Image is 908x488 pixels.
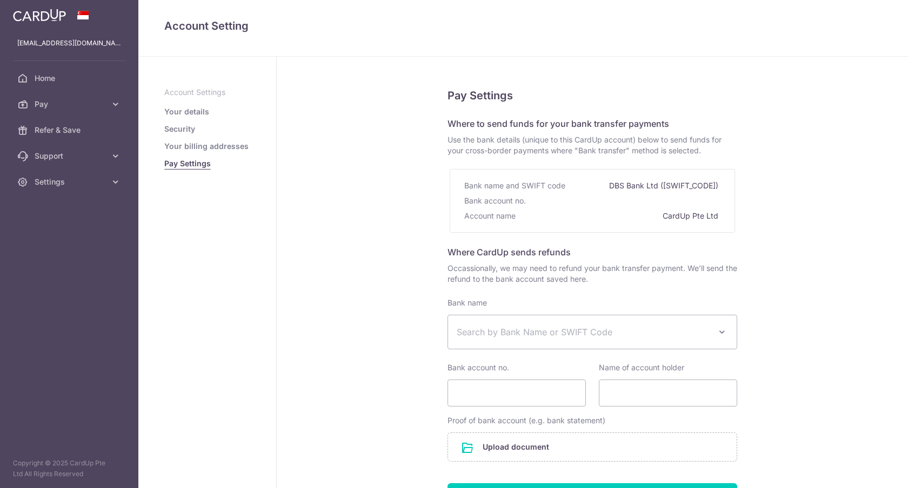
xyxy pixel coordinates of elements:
[448,415,605,426] label: Proof of bank account (e.g. bank statement)
[35,73,106,84] span: Home
[464,208,518,223] div: Account name
[35,125,106,135] span: Refer & Save
[448,134,737,156] span: Use the bank details (unique to this CardUp account) below to send funds for your cross-border pa...
[164,106,209,117] a: Your details
[448,247,571,257] span: Where CardUp sends refunds
[448,432,737,462] div: Upload document
[457,326,711,338] span: Search by Bank Name or SWIFT Code
[448,87,737,104] h5: Pay Settings
[599,362,684,373] label: Name of account holder
[35,151,106,161] span: Support
[464,193,528,208] div: Bank account no.
[448,362,509,373] label: Bank account no.
[838,456,897,483] iframe: Opens a widget where you can find more information
[35,99,106,110] span: Pay
[17,38,121,49] p: [EMAIL_ADDRESS][DOMAIN_NAME]
[464,178,567,193] div: Bank name and SWIFT code
[164,158,211,169] a: Pay Settings
[663,208,720,223] div: CardUp Pte Ltd
[164,141,249,152] a: Your billing addresses
[448,263,737,284] span: Occassionally, we may need to refund your bank transfer payment. We’ll send the refund to the ban...
[164,124,195,134] a: Security
[448,118,669,129] span: Where to send funds for your bank transfer payments
[13,9,66,22] img: CardUp
[35,177,106,187] span: Settings
[609,178,720,193] div: DBS Bank Ltd ([SWIFT_CODE])
[164,19,249,32] span: translation missing: en.refund_bank_accounts.show.title.account_setting
[448,297,487,308] label: Bank name
[164,87,250,98] p: Account Settings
